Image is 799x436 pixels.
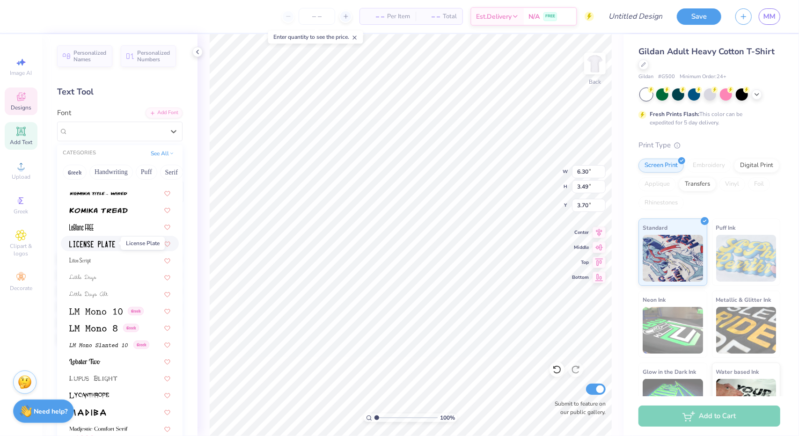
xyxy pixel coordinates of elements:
[10,284,32,292] span: Decorate
[73,50,107,63] span: Personalized Names
[572,244,589,251] span: Middle
[146,108,183,118] div: Add Font
[759,8,780,25] a: MM
[643,379,703,426] img: Glow in the Dark Ink
[63,165,87,180] button: Greek
[69,376,117,382] img: Lupus Blight
[476,12,512,22] span: Est. Delivery
[14,208,29,215] span: Greek
[528,12,540,22] span: N/A
[69,409,106,416] img: Madiba
[160,165,183,180] button: Serif
[69,241,115,247] img: License Plate
[650,110,765,127] div: This color can be expedited for 5 day delivery.
[572,229,589,236] span: Center
[123,324,139,332] span: Greek
[128,307,144,315] span: Greek
[589,78,601,86] div: Back
[69,426,128,433] img: Madjestic Comfort Serif
[69,291,108,298] img: Little Days Alt
[69,308,123,315] img: LM Mono 10 (10 Regular)
[748,177,770,191] div: Foil
[643,307,703,354] img: Neon Ink
[550,400,606,416] label: Submit to feature on our public gallery.
[679,177,716,191] div: Transfers
[638,196,684,210] div: Rhinestones
[57,86,183,98] div: Text Tool
[69,342,128,349] img: LM Mono Slanted 10
[387,12,410,22] span: Per Item
[719,177,745,191] div: Vinyl
[10,69,32,77] span: Image AI
[268,30,363,44] div: Enter quantity to see the price.
[5,242,37,257] span: Clipart & logos
[34,407,68,416] strong: Need help?
[650,110,699,118] strong: Fresh Prints Flash:
[734,159,779,173] div: Digital Print
[69,207,128,214] img: Komika Tread
[643,295,666,305] span: Neon Ink
[63,149,96,157] div: CATEGORIES
[57,108,71,118] label: Font
[133,341,149,349] span: Greek
[69,224,94,231] img: LeBlanc FREE
[69,275,96,281] img: Little Days
[545,13,555,20] span: FREE
[69,325,117,332] img: LM Mono 8 (8 Regular)
[421,12,440,22] span: – –
[638,46,775,57] span: Gildan Adult Heavy Cotton T-Shirt
[643,223,667,233] span: Standard
[69,190,128,197] img: Komika Title - Wired
[643,367,696,377] span: Glow in the Dark Ink
[572,259,589,266] span: Top
[89,165,133,180] button: Handwriting
[677,8,721,25] button: Save
[137,50,170,63] span: Personalized Numbers
[12,173,30,181] span: Upload
[716,367,759,377] span: Water based Ink
[638,140,780,151] div: Print Type
[440,414,455,422] span: 100 %
[443,12,457,22] span: Total
[10,138,32,146] span: Add Text
[586,54,604,73] img: Back
[366,12,384,22] span: – –
[763,11,776,22] span: MM
[687,159,731,173] div: Embroidery
[69,359,101,365] img: Lobster Two
[136,165,157,180] button: Puff
[716,379,777,426] img: Water based Ink
[69,392,109,399] img: Lycanthrope
[148,149,177,158] button: See All
[716,307,777,354] img: Metallic & Glitter Ink
[121,237,165,250] div: License Plate
[716,223,736,233] span: Puff Ink
[572,274,589,281] span: Bottom
[643,235,703,282] img: Standard
[11,104,31,111] span: Designs
[638,73,653,81] span: Gildan
[638,159,684,173] div: Screen Print
[299,8,335,25] input: – –
[658,73,675,81] span: # G500
[716,235,777,282] img: Puff Ink
[601,7,670,26] input: Untitled Design
[680,73,726,81] span: Minimum Order: 24 +
[716,295,771,305] span: Metallic & Glitter Ink
[638,177,676,191] div: Applique
[69,258,91,264] img: Litos Script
